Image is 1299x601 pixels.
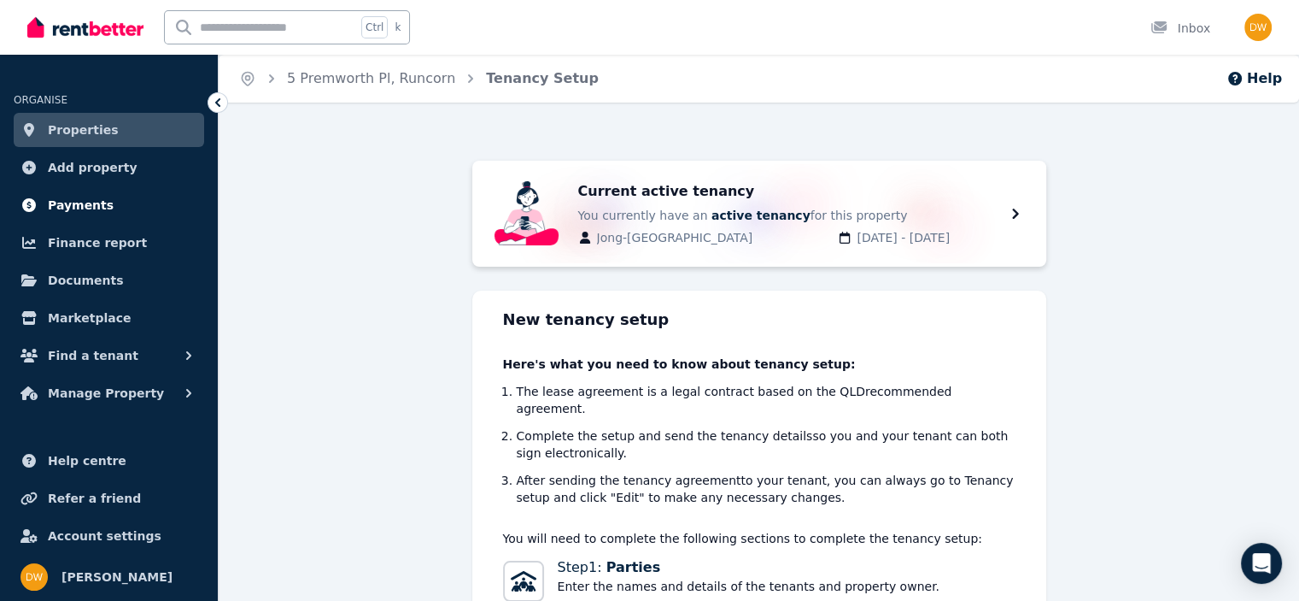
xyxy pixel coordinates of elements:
[503,356,1015,373] p: Here's what you need to know about tenancy setup:
[597,229,828,246] span: Jong-[GEOGRAPHIC_DATA]
[14,226,204,260] a: Finance report
[503,308,1015,332] h2: New tenancy setup
[606,559,661,575] span: Parties
[48,383,164,404] span: Manage Property
[1150,20,1210,37] div: Inbox
[517,427,1015,462] li: Complete the setup and send the tenancy details so you and your tenant can both sign electronical...
[578,181,995,202] span: Current active tenancy
[14,113,204,147] a: Properties
[48,526,161,546] span: Account settings
[48,233,147,253] span: Finance report
[1226,68,1282,89] button: Help
[14,150,204,185] a: Add property
[711,209,810,222] b: active tenancy
[578,207,995,224] span: You currently have an for this property
[14,188,204,222] a: Payments
[14,301,204,335] a: Marketplace
[503,530,1015,547] p: You will need to complete the following sections to complete the tenancy setup:
[517,472,1015,506] li: After sending the tenancy agreement to your tenant, you can always go to Tenancy setup and click ...
[14,263,204,298] a: Documents
[219,55,619,103] nav: Breadcrumb
[48,270,124,291] span: Documents
[48,488,141,509] span: Refer a friend
[857,229,1004,246] span: [DATE] - [DATE]
[61,567,173,587] span: [PERSON_NAME]
[1244,14,1272,41] img: Dave Wu
[27,15,143,40] img: RentBetter
[14,376,204,410] button: Manage Property
[20,563,48,591] img: Dave Wu
[48,451,126,471] span: Help centre
[361,16,388,38] span: Ctrl
[48,120,119,140] span: Properties
[14,444,204,478] a: Help centre
[14,339,204,373] button: Find a tenant
[14,519,204,553] a: Account settings
[1241,543,1282,584] div: Open Intercom Messenger
[486,68,599,89] span: Tenancy Setup
[48,195,114,215] span: Payments
[558,557,939,578] span: Step 1 :
[48,345,138,366] span: Find a tenant
[558,578,939,595] span: Enter the names and details of the tenants and property owner.
[395,21,401,34] span: k
[287,70,455,86] a: 5 Premworth Pl, Runcorn
[517,383,1015,417] li: The lease agreement is a legal contract based on the QLD recommended agreement.
[48,308,131,328] span: Marketplace
[48,157,138,178] span: Add property
[14,94,67,106] span: ORGANISE
[14,481,204,516] a: Refer a friend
